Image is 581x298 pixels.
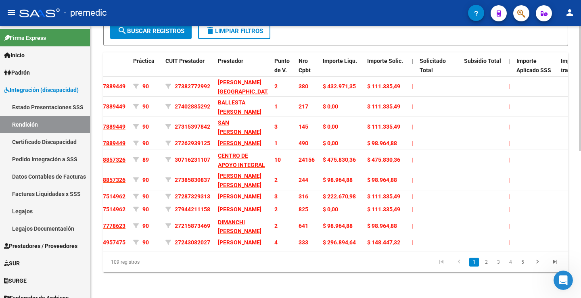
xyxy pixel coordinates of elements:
[364,52,408,88] datatable-header-cell: Importe Solic.
[299,206,308,213] span: 825
[271,52,295,88] datatable-header-cell: Punto de V.
[218,119,261,135] span: SAN [PERSON_NAME]
[77,52,130,88] datatable-header-cell: CUIL
[323,239,356,246] span: $ 296.894,64
[90,103,125,110] span: 20527889449
[142,140,149,146] span: 90
[117,27,184,35] span: Buscar registros
[175,239,210,246] span: 27243082027
[218,239,261,246] span: [PERSON_NAME]
[218,152,265,177] span: CENTRO DE APOYO INTEGRAL LA HUELLA SRL
[508,193,510,200] span: |
[508,239,510,246] span: |
[110,23,192,39] button: Buscar registros
[323,140,338,146] span: $ 0,00
[274,123,278,130] span: 3
[175,103,210,110] span: 27402885292
[274,239,278,246] span: 4
[103,252,195,272] div: 109 registros
[508,206,510,213] span: |
[504,255,516,269] li: page 4
[464,58,501,64] span: Subsidio Total
[508,83,510,90] span: |
[299,103,308,110] span: 217
[4,33,46,42] span: Firma Express
[218,99,261,115] span: BALLESTA [PERSON_NAME]
[461,52,505,88] datatable-header-cell: Subsidio Total
[299,223,308,229] span: 641
[468,255,480,269] li: page 1
[412,239,413,246] span: |
[367,140,397,146] span: $ 98.964,88
[162,52,215,88] datatable-header-cell: CUIT Prestador
[218,219,261,235] span: DIMANCHI [PERSON_NAME]
[299,156,315,163] span: 24156
[323,103,338,110] span: $ 0,00
[412,223,413,229] span: |
[175,193,210,200] span: 27287329313
[215,52,271,88] datatable-header-cell: Prestador
[142,223,149,229] span: 90
[412,83,413,90] span: |
[142,83,149,90] span: 90
[530,258,545,267] a: go to next page
[492,255,504,269] li: page 3
[412,206,413,213] span: |
[295,52,320,88] datatable-header-cell: Nro Cpbt
[493,258,503,267] a: 3
[508,103,510,110] span: |
[323,193,356,200] span: $ 222.670,98
[274,156,281,163] span: 10
[412,123,413,130] span: |
[518,258,527,267] a: 5
[320,52,364,88] datatable-header-cell: Importe Liqu.
[506,258,515,267] a: 4
[90,223,125,229] span: 20567778623
[508,58,510,64] span: |
[323,206,338,213] span: $ 0,00
[367,193,400,200] span: $ 111.335,49
[412,193,413,200] span: |
[367,223,397,229] span: $ 98.964,88
[4,51,25,60] span: Inicio
[218,58,243,64] span: Prestador
[274,206,278,213] span: 2
[142,177,149,183] span: 90
[274,177,278,183] span: 2
[175,177,210,183] span: 27385830837
[367,156,400,163] span: $ 475.830,36
[274,223,278,229] span: 2
[481,258,491,267] a: 2
[416,52,461,88] datatable-header-cell: Solicitado Total
[505,52,513,88] datatable-header-cell: |
[323,123,338,130] span: $ 0,00
[323,177,353,183] span: $ 98.964,88
[90,177,125,183] span: 20548857326
[90,123,125,130] span: 20527889449
[323,156,356,163] span: $ 475.830,36
[274,193,278,200] span: 3
[299,177,308,183] span: 244
[299,123,308,130] span: 145
[130,52,162,88] datatable-header-cell: Práctica
[142,193,149,200] span: 90
[205,26,215,35] mat-icon: delete
[299,58,311,73] span: Nro Cpbt
[299,193,308,200] span: 316
[367,123,400,130] span: $ 111.335,49
[412,103,413,110] span: |
[117,26,127,35] mat-icon: search
[175,156,210,163] span: 30716231107
[516,255,529,269] li: page 5
[367,58,403,64] span: Importe Solic.
[218,140,261,146] span: [PERSON_NAME]
[64,4,107,22] span: - premedic
[480,255,492,269] li: page 2
[299,140,308,146] span: 490
[323,223,353,229] span: $ 98.964,88
[274,83,278,90] span: 2
[412,140,413,146] span: |
[4,85,79,94] span: Integración (discapacidad)
[508,177,510,183] span: |
[434,258,449,267] a: go to first page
